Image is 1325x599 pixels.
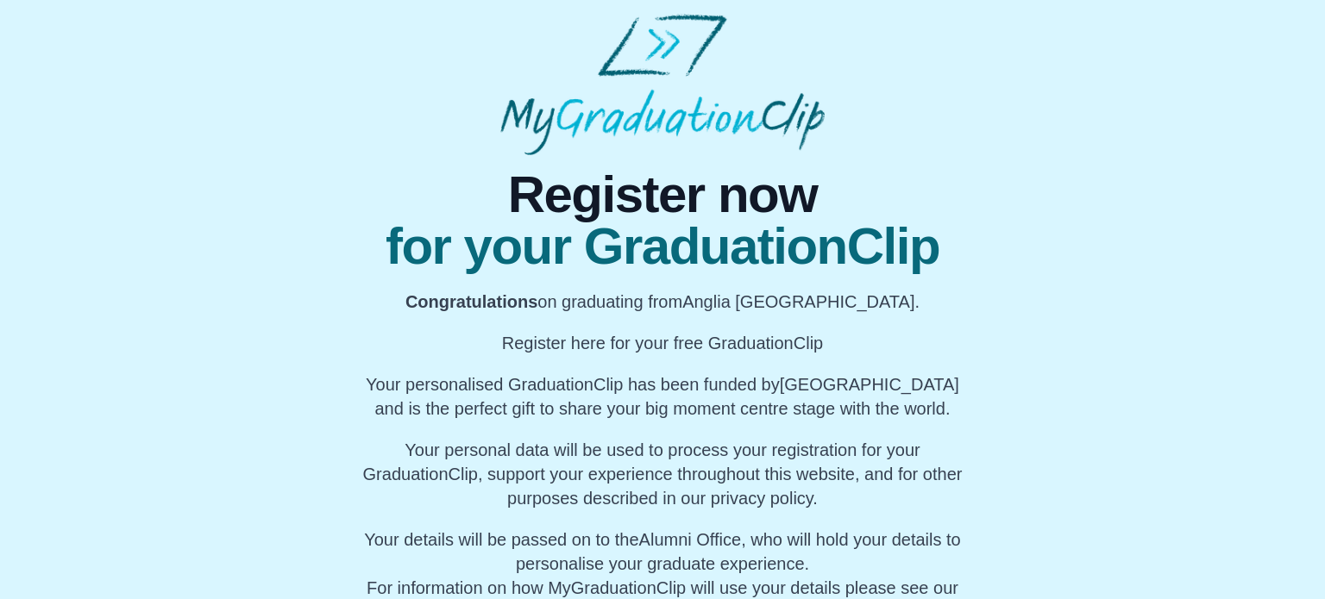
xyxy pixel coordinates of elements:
[639,530,742,549] span: Alumni Office
[352,221,973,272] span: for your GraduationClip
[352,169,973,221] span: Register now
[364,530,961,573] span: Your details will be passed on to the , who will hold your details to personalise your graduate e...
[352,290,973,314] p: on graduating from Anglia [GEOGRAPHIC_DATA].
[405,292,537,311] b: Congratulations
[352,372,973,421] p: Your personalised GraduationClip has been funded by [GEOGRAPHIC_DATA] and is the perfect gift to ...
[500,14,825,155] img: MyGraduationClip
[352,331,973,355] p: Register here for your free GraduationClip
[352,438,973,510] p: Your personal data will be used to process your registration for your GraduationClip, support you...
